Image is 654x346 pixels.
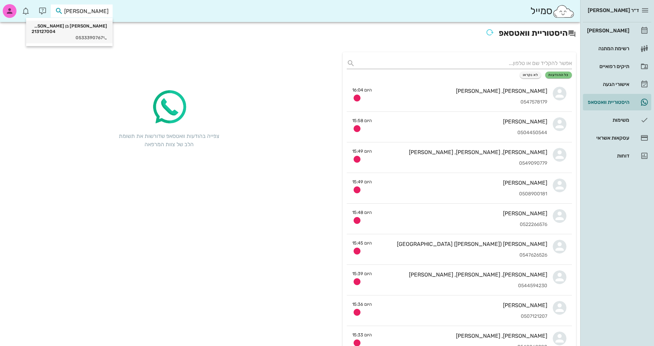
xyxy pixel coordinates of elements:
button: כל ההודעות [545,72,572,78]
div: [PERSON_NAME] [377,302,547,309]
div: דוחות [586,153,629,159]
img: whatsapp-icon.2ee8d5f3.png [149,87,190,128]
div: 0507121207 [377,314,547,320]
span: תג [20,6,24,10]
div: היסטוריית וואטסאפ [586,99,629,105]
div: [PERSON_NAME] [377,118,547,125]
div: 0508900181 [377,191,547,197]
a: תיקים רפואיים [583,58,651,75]
small: היום 15:36 [352,301,372,307]
div: משימות [586,117,629,123]
small: היום 15:45 [352,240,372,246]
div: [PERSON_NAME], [PERSON_NAME] [377,333,547,339]
img: SmileCloud logo [552,4,575,18]
small: היום 15:49 [352,179,372,185]
div: [PERSON_NAME] [377,180,547,186]
div: 0504450544 [377,130,547,136]
a: דוחות [583,148,651,164]
a: אישורי הגעה [583,76,651,93]
span: 213127004 [32,29,55,34]
div: 0547626526 [377,252,547,258]
div: 0544594230 [377,283,547,289]
span: לא נקראו [523,73,538,77]
input: אפשר להקליד שם או טלפון... [358,58,572,69]
div: 0547578179 [377,99,547,105]
small: היום 15:48 [352,209,372,216]
div: [PERSON_NAME] [586,28,629,33]
div: 0533390767 [32,35,107,41]
div: [PERSON_NAME] בן [PERSON_NAME] [32,23,107,34]
a: עסקאות אשראי [583,130,651,146]
span: ד״ר [PERSON_NAME] [588,7,639,13]
a: תגהיסטוריית וואטסאפ [583,94,651,110]
div: רשימת המתנה [586,46,629,51]
div: 0549090779 [377,161,547,166]
a: משימות [583,112,651,128]
h2: היסטוריית וואטסאפ [4,26,576,41]
a: [PERSON_NAME] [583,22,651,39]
div: 0522266576 [377,222,547,228]
div: אישורי הגעה [586,82,629,87]
div: [PERSON_NAME], [PERSON_NAME], [PERSON_NAME] [377,149,547,155]
small: היום 16:04 [352,87,372,93]
div: [PERSON_NAME], [PERSON_NAME] [377,88,547,94]
div: תיקים רפואיים [586,64,629,69]
button: לא נקראו [520,72,541,78]
div: [PERSON_NAME] [377,210,547,217]
div: סמייל [530,4,575,19]
span: כל ההודעות [548,73,569,77]
div: עסקאות אשראי [586,135,629,141]
div: [PERSON_NAME], [PERSON_NAME], [PERSON_NAME] [377,271,547,278]
small: היום 15:39 [352,270,372,277]
div: צפייה בהודעות וואטסאפ שדורשות את תשומת הלב של צוות המרפאה [118,132,221,149]
small: היום 15:33 [352,332,372,338]
small: היום 15:49 [352,148,372,154]
div: [PERSON_NAME] ([PERSON_NAME]) [GEOGRAPHIC_DATA] [377,241,547,247]
a: רשימת המתנה [583,40,651,57]
small: היום 15:58 [352,117,372,124]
